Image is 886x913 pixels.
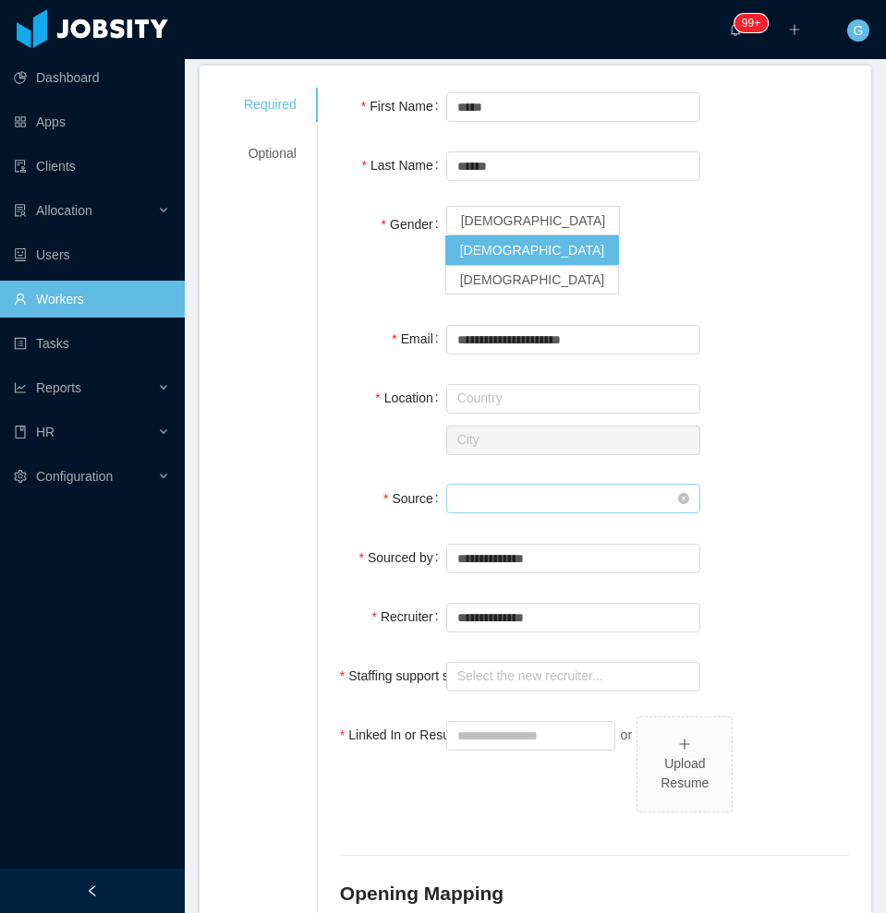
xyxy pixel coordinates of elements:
label: Staffing support specialist [340,668,509,683]
input: First Name [446,92,701,122]
i: icon: solution [14,204,27,217]
label: Location [375,390,445,405]
label: Last Name [362,158,446,173]
div: Required [222,88,319,122]
span: G [854,19,864,42]
div: or [615,716,637,753]
input: Linked In or Resume [446,721,616,751]
h2: Opening Mapping [340,879,849,908]
div: Optional [222,137,319,171]
i: icon: plus [678,738,691,751]
span: Allocation [36,203,92,218]
i: icon: line-chart [14,381,27,394]
span: [DEMOGRAPHIC_DATA] [461,213,606,228]
i: icon: bell [729,23,742,36]
span: Reports [36,380,81,395]
label: Linked In or Resume [340,727,481,742]
a: icon: auditClients [14,148,170,185]
i: icon: plus [788,23,801,36]
i: icon: book [14,426,27,438]
a: icon: userWorkers [14,281,170,318]
label: Email [392,331,445,346]
span: HR [36,425,55,439]
i: icon: close-circle [678,493,689,504]
label: Gender [382,217,446,232]
input: Email [446,325,701,354]
label: Source [383,491,446,506]
div: Upload Resume [645,754,724,793]
a: icon: robotUsers [14,236,170,273]
label: Sourced by [358,550,445,565]
a: icon: profileTasks [14,325,170,362]
a: icon: pie-chartDashboard [14,59,170,96]
input: Last Name [446,151,701,181]
label: First Name [361,99,446,114]
sup: 220 [734,14,768,32]
span: Configuration [36,469,113,484]
label: Recruiter [372,609,446,624]
span: icon: plusUpload Resume [637,717,732,811]
a: icon: appstoreApps [14,103,170,140]
span: [DEMOGRAPHIC_DATA] [460,243,605,258]
span: [DEMOGRAPHIC_DATA] [460,272,605,287]
i: icon: setting [14,470,27,483]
